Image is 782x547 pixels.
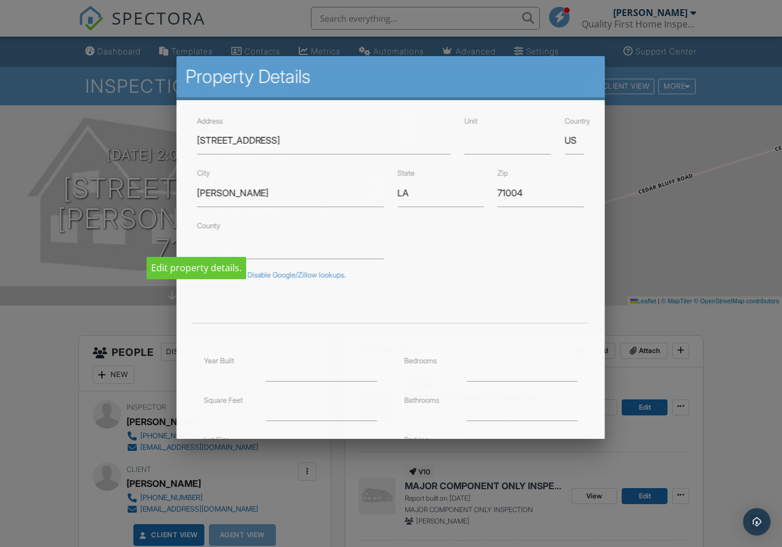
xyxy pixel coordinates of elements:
label: Country [565,117,591,125]
label: County [198,221,221,230]
label: State [398,169,415,177]
label: Bedrooms [405,356,437,364]
label: Lot Size [204,435,230,443]
div: Open Intercom Messenger [743,508,771,536]
label: Bathrooms [405,395,440,404]
h2: Property Details [186,65,597,88]
label: Year Built [204,356,234,364]
div: Incorrect data? Disable Google/Zillow lookups. [198,271,585,280]
label: Square Feet [204,395,243,404]
label: City [198,169,211,177]
label: Parking [405,435,429,443]
label: Address [198,117,223,125]
label: Unit [465,117,478,125]
label: Zip [498,169,508,177]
